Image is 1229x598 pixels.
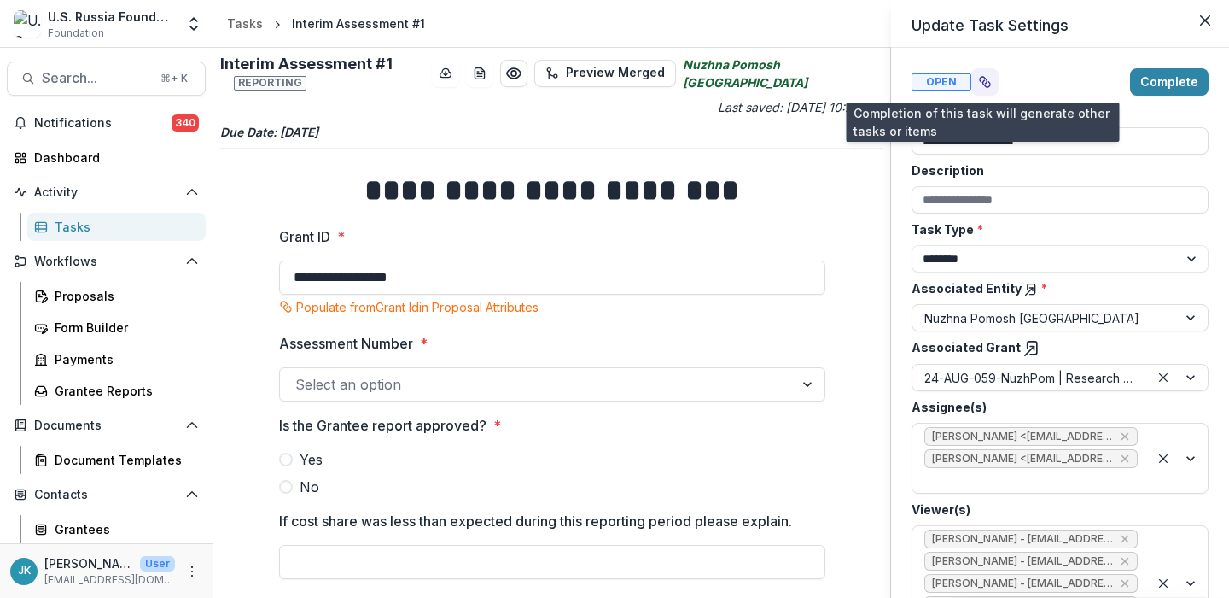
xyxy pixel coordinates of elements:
[1191,7,1219,34] button: Close
[1130,68,1209,96] button: Complete
[1118,531,1132,548] div: Remove Gennady Podolny - gpodolny@usrf.us
[912,73,971,91] span: Open
[912,338,1198,357] label: Associated Grant
[932,453,1113,465] span: [PERSON_NAME] <[EMAIL_ADDRESS][DOMAIN_NAME]> ([EMAIL_ADDRESS][DOMAIN_NAME])
[912,501,1198,519] label: Viewer(s)
[1118,428,1132,445] div: Remove Maria Lvova <mlvova@usrf.us> (mlvova@usrf.us)
[932,555,1113,567] span: [PERSON_NAME] - [EMAIL_ADDRESS][DOMAIN_NAME]
[1118,553,1132,570] div: Remove Jemile Kelderman - jkelderman@usrf.us
[912,161,1198,179] label: Description
[912,220,1198,238] label: Task Type
[1118,575,1132,592] div: Remove Anna P - apulaski@usrf.us
[1118,450,1132,467] div: Remove Anna P <apulaski@usrf.us> (apulaski@usrf.us)
[912,279,1198,297] label: Associated Entity
[1153,448,1174,469] div: Clear selected options
[912,103,1198,120] label: Task Name
[932,533,1113,545] span: [PERSON_NAME] - [EMAIL_ADDRESS][DOMAIN_NAME]
[1153,367,1174,388] div: Clear selected options
[1153,573,1174,594] div: Clear selected options
[912,398,1198,416] label: Assignee(s)
[932,431,1113,443] span: [PERSON_NAME] <[EMAIL_ADDRESS][DOMAIN_NAME]> ([EMAIL_ADDRESS][DOMAIN_NAME])
[971,68,999,96] button: View dependent tasks
[932,577,1113,589] span: [PERSON_NAME] - [EMAIL_ADDRESS][DOMAIN_NAME]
